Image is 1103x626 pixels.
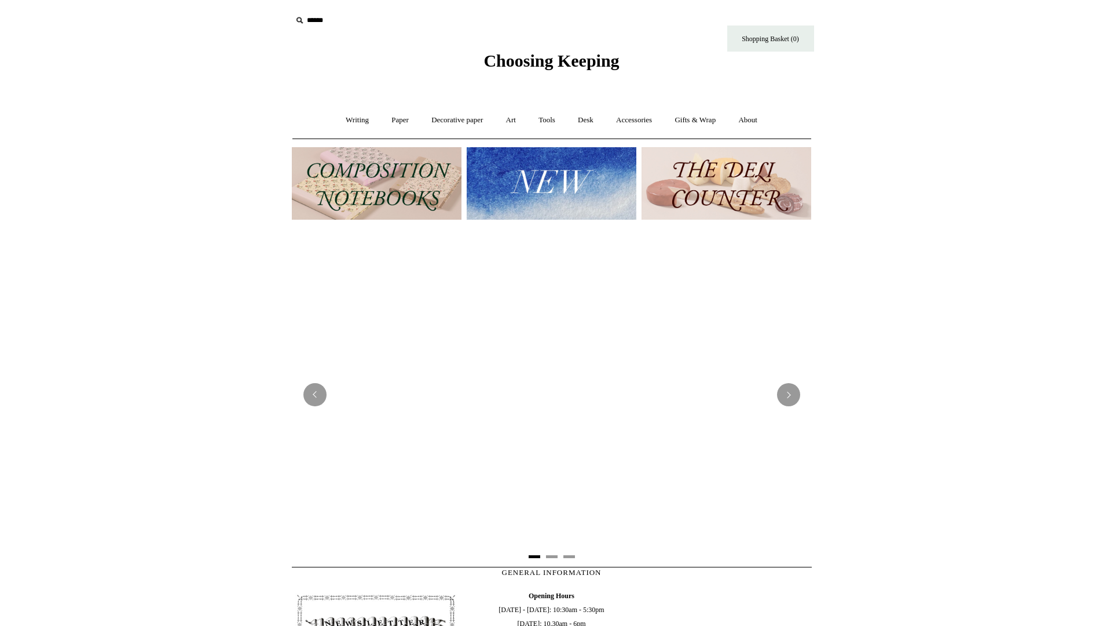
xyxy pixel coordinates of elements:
[421,105,493,136] a: Decorative paper
[642,147,811,220] img: The Deli Counter
[483,51,619,70] span: Choosing Keeping
[528,105,566,136] a: Tools
[727,26,814,52] a: Shopping Basket (0)
[567,105,604,136] a: Desk
[496,105,526,136] a: Art
[502,568,602,577] span: GENERAL INFORMATION
[606,105,662,136] a: Accessories
[292,147,461,220] img: 202302 Composition ledgers.jpg__PID:69722ee6-fa44-49dd-a067-31375e5d54ec
[483,60,619,68] a: Choosing Keeping
[335,105,379,136] a: Writing
[728,105,768,136] a: About
[777,383,800,406] button: Next
[546,555,558,558] button: Page 2
[292,231,812,558] img: 20250131 INSIDE OF THE SHOP.jpg__PID:b9484a69-a10a-4bde-9e8d-1408d3d5e6ad
[303,383,327,406] button: Previous
[529,592,574,600] b: Opening Hours
[563,555,575,558] button: Page 3
[467,147,636,220] img: New.jpg__PID:f73bdf93-380a-4a35-bcfe-7823039498e1
[664,105,726,136] a: Gifts & Wrap
[529,555,540,558] button: Page 1
[381,105,419,136] a: Paper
